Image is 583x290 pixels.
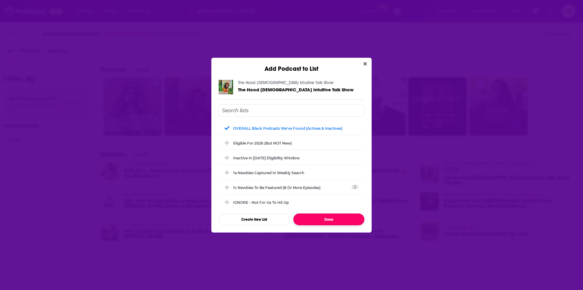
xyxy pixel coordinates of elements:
[219,181,364,194] div: 1c Newbies to be featured (8 or more episodes)
[233,141,292,145] div: Eligible for 2026 (but NOT new)
[219,151,364,165] div: Inactive in 2026 eligibility window
[361,60,369,68] button: Close
[233,200,289,205] div: IGNORE - not for us to hit up
[233,185,324,190] div: 1c Newbies to be featured (8 or more episodes)
[219,104,364,117] input: Search lists
[219,166,364,179] div: 1a Newbies captured in weekly search
[233,171,304,175] div: 1a Newbies captured in weekly search
[233,156,300,160] div: Inactive in [DATE] eligibility window
[293,213,364,225] button: Done
[233,126,342,131] div: OVERALL Black podcasts we've found (actives & inactives)
[219,213,290,225] button: Create New List
[219,136,364,150] div: Eligible for 2026 (but NOT new)
[211,58,372,73] div: Add Podcast to List
[219,122,364,135] div: OVERALL Black podcasts we've found (actives & inactives)
[219,196,364,209] div: IGNORE - not for us to hit up
[238,80,334,85] a: The Hood Goddess Intuitive Talk Show
[219,80,233,94] img: The Hood Goddess Intuitive Talk Show
[219,104,364,225] div: Add Podcast To List
[238,87,353,93] span: The Hood [DEMOGRAPHIC_DATA] Intuitive Talk Show
[238,87,353,92] a: The Hood Goddess Intuitive Talk Show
